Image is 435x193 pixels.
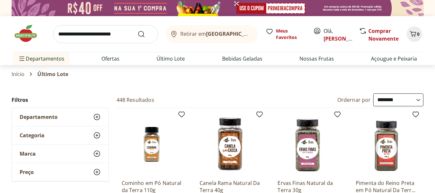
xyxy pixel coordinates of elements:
span: 0 [417,31,420,37]
label: Ordernar por [337,96,371,103]
a: Último Lote [156,55,185,63]
b: [GEOGRAPHIC_DATA]/[GEOGRAPHIC_DATA] [206,30,315,37]
img: Hortifruti [13,24,45,43]
h2: 448 Resultados [117,96,154,103]
button: Carrinho [407,26,422,42]
a: Nossas Frutas [299,55,334,63]
button: Retirar em[GEOGRAPHIC_DATA]/[GEOGRAPHIC_DATA] [166,25,258,43]
span: Último Lote [37,71,68,77]
a: Ofertas [101,55,119,63]
button: Marca [12,145,109,163]
span: Departamento [20,114,58,120]
button: Submit Search [137,30,153,38]
a: [PERSON_NAME] [324,35,365,42]
img: Canela Rama Natural Da Terra 40g [200,113,261,174]
span: Departamentos [18,51,64,66]
span: Meus Favoritos [276,28,306,41]
span: Preço [20,169,34,175]
button: Categoria [12,126,109,144]
img: Pimenta do Reino Preta em Pó Natural Da Terra 100g [356,113,417,174]
input: search [53,25,158,43]
span: Retirar em [180,31,251,37]
button: Departamento [12,108,109,126]
span: Marca [20,150,36,157]
a: Comprar Novamente [368,27,399,42]
button: Preço [12,163,109,181]
img: Ervas Finas Natural da Terra 30g [278,113,339,174]
span: Categoria [20,132,44,139]
button: Menu [18,51,26,66]
a: Bebidas Geladas [222,55,262,63]
a: Açougue e Peixaria [371,55,417,63]
img: Cominho em Pó Natural da Terra 110g [122,113,183,174]
span: Olá, [324,27,352,43]
h2: Filtros [12,93,109,106]
a: Meus Favoritos [266,28,306,41]
a: Início [12,71,25,77]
